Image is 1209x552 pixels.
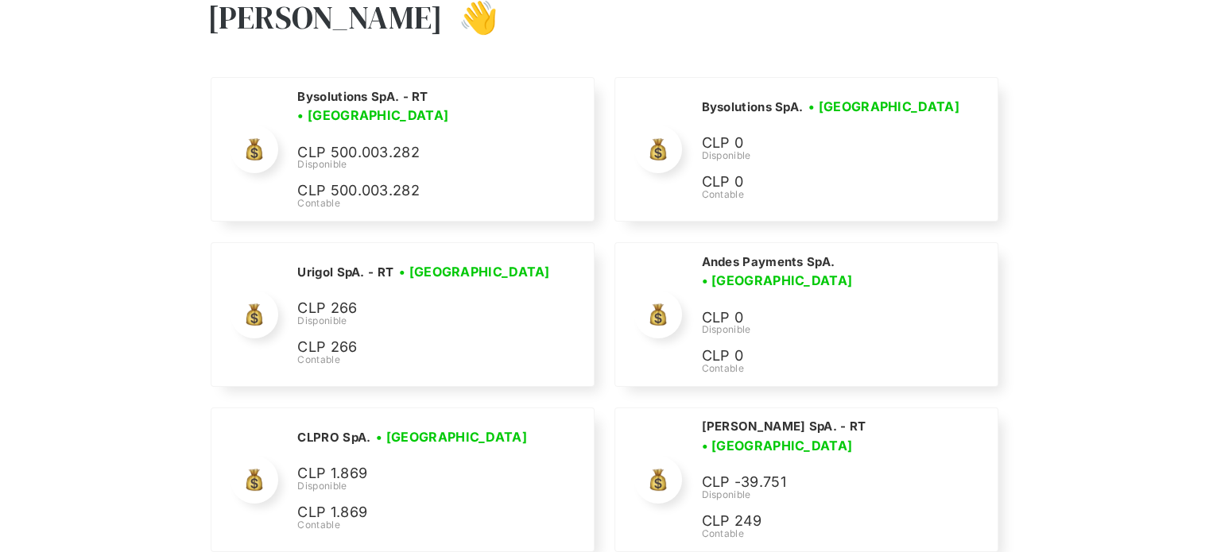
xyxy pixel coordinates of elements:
p: CLP 266 [297,297,536,320]
div: Contable [701,361,978,376]
p: CLP 266 [297,336,536,359]
div: Contable [297,196,574,210]
div: Contable [297,353,555,367]
h2: Bysolutions SpA. - RT [297,89,428,105]
p: CLP 500.003.282 [297,179,536,203]
h2: Bysolutions SpA. [701,99,803,115]
div: Contable [701,527,978,541]
div: Disponible [297,479,536,493]
p: CLP 500.003.282 [297,141,536,164]
h3: • [GEOGRAPHIC_DATA] [376,427,527,446]
div: Contable [701,187,964,202]
h2: Andes Payments SpA. [701,254,835,270]
p: CLP 1.869 [297,501,536,524]
p: CLP 1.869 [297,462,536,485]
h3: • [GEOGRAPHIC_DATA] [701,436,852,455]
h3: • [GEOGRAPHIC_DATA] [297,106,448,125]
div: Contable [297,518,536,532]
h3: • [GEOGRAPHIC_DATA] [808,97,959,116]
div: Disponible [297,314,555,328]
div: Disponible [701,322,978,337]
h3: • [GEOGRAPHIC_DATA] [701,271,852,290]
p: CLP 249 [701,510,940,533]
div: Disponible [701,149,964,163]
p: CLP -39.751 [701,471,940,494]
div: Disponible [701,488,978,502]
p: CLP 0 [701,345,940,368]
h3: • [GEOGRAPHIC_DATA] [399,262,550,281]
h2: CLPRO SpA. [297,430,370,446]
h2: Urigol SpA. - RT [297,264,393,280]
div: Disponible [297,157,574,172]
p: CLP 0 [701,132,940,155]
h2: [PERSON_NAME] SpA. - RT [701,419,866,434]
p: CLP 0 [701,171,940,194]
p: CLP 0 [701,307,940,330]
